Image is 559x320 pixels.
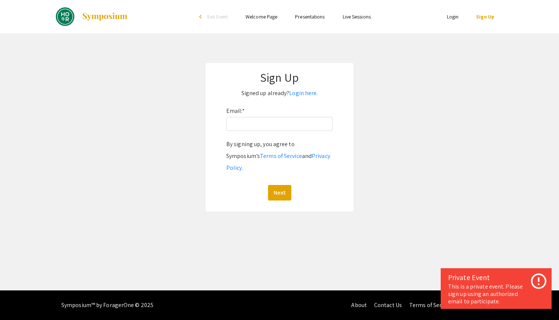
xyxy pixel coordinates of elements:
a: Sign Up [476,13,494,20]
div: By signing up, you agree to Symposium’s and . [226,138,333,174]
p: Signed up already? [213,87,346,99]
div: arrow_back_ios [199,14,204,19]
button: Next [268,185,291,201]
img: DREAMS Spring 2025 [56,7,74,26]
label: Email: [226,105,245,117]
a: Terms of Service [409,301,451,309]
div: Symposium™ by ForagerOne © 2025 [61,290,153,320]
a: Login [447,13,459,20]
a: Live Sessions [343,13,371,20]
a: Privacy Policy [226,152,330,172]
div: This is a private event. Please sign up using an authorized email to participate. [448,283,544,305]
div: Private Event [448,272,544,283]
a: About [351,301,367,309]
h1: Sign Up [213,70,346,84]
img: Symposium by ForagerOne [82,12,128,21]
a: Terms of Service [260,152,302,160]
a: Presentations [295,13,325,20]
a: Login here. [289,89,318,97]
span: Exit Event [207,13,228,20]
a: DREAMS Spring 2025 [56,7,128,26]
a: Welcome Page [245,13,277,20]
iframe: Chat [6,287,31,314]
a: Contact Us [374,301,402,309]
